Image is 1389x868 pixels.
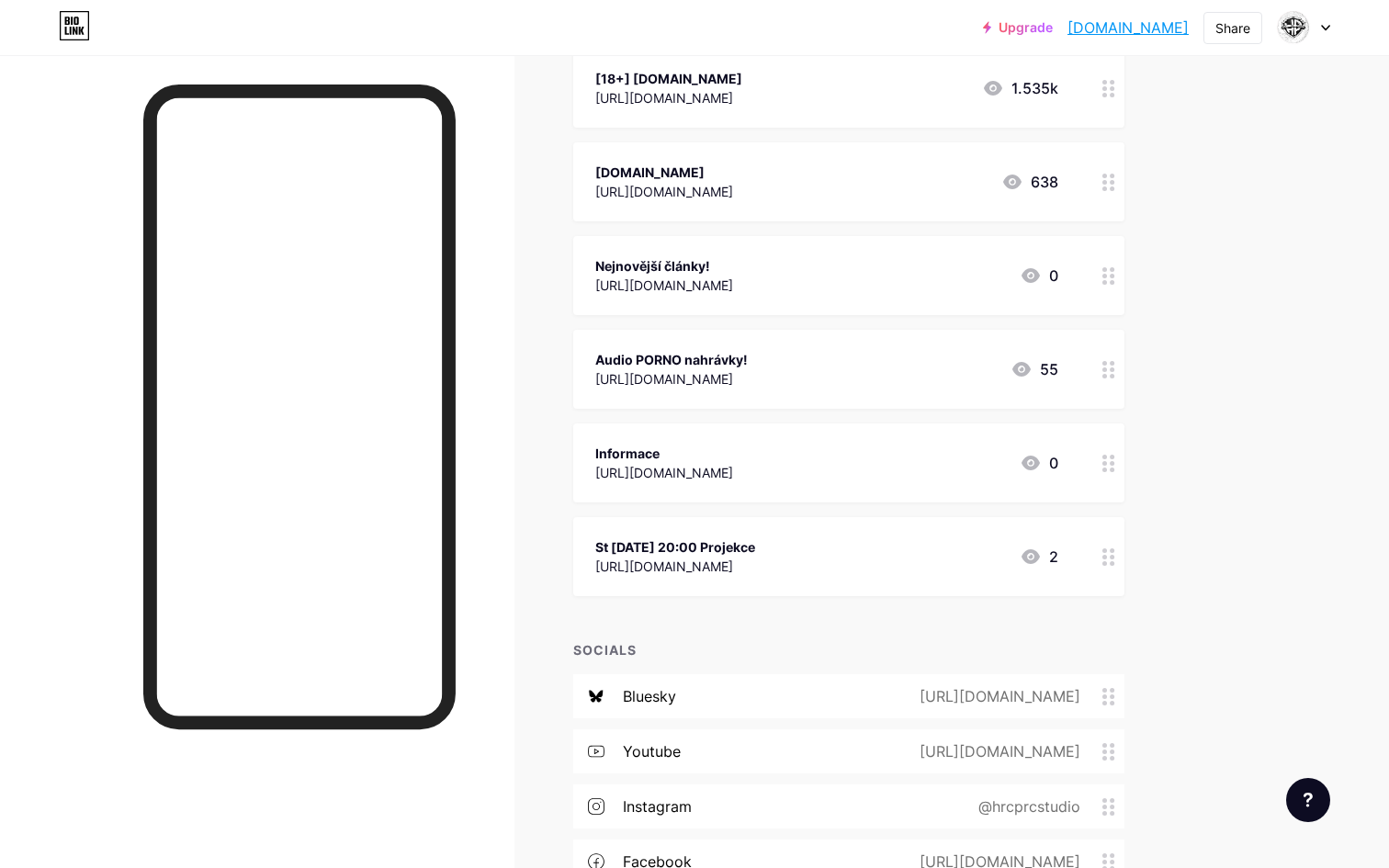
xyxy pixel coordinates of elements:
div: Share [1215,18,1250,38]
div: [URL][DOMAIN_NAME] [890,685,1102,707]
div: Audio PORNO nahrávky! [595,350,748,369]
div: Informace [595,444,733,463]
div: 1.535k [982,77,1058,99]
div: [URL][DOMAIN_NAME] [595,276,733,295]
div: 638 [1001,171,1058,193]
div: 0 [1020,452,1058,474]
div: instagram [623,795,692,817]
div: [URL][DOMAIN_NAME] [595,557,755,576]
div: [URL][DOMAIN_NAME] [595,88,742,107]
img: hrc prc [1276,10,1311,45]
div: [18+] [DOMAIN_NAME] [595,69,742,88]
div: 0 [1020,265,1058,287]
div: [DOMAIN_NAME] [595,163,733,182]
div: bluesky [623,685,676,707]
div: [URL][DOMAIN_NAME] [595,463,733,482]
div: 55 [1011,358,1058,380]
a: Upgrade [983,20,1053,35]
a: [DOMAIN_NAME] [1067,17,1189,39]
div: [URL][DOMAIN_NAME] [595,369,748,389]
div: [URL][DOMAIN_NAME] [595,182,733,201]
div: @hrcprcstudio [949,795,1102,817]
div: St [DATE] 20:00 Projekce [595,537,755,557]
div: [URL][DOMAIN_NAME] [890,740,1102,762]
div: youtube [623,740,681,762]
div: 2 [1020,546,1058,568]
div: Nejnovější články! [595,256,733,276]
div: SOCIALS [573,640,1124,659]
